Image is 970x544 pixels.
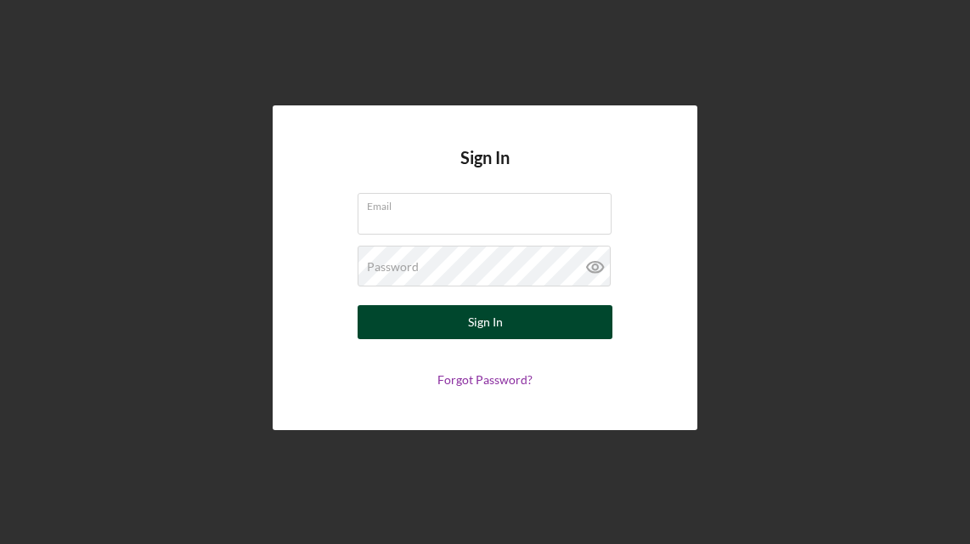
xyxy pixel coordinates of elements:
label: Password [367,260,419,274]
label: Email [367,194,612,212]
a: Forgot Password? [437,372,533,387]
h4: Sign In [460,148,510,193]
button: Sign In [358,305,612,339]
div: Sign In [468,305,503,339]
